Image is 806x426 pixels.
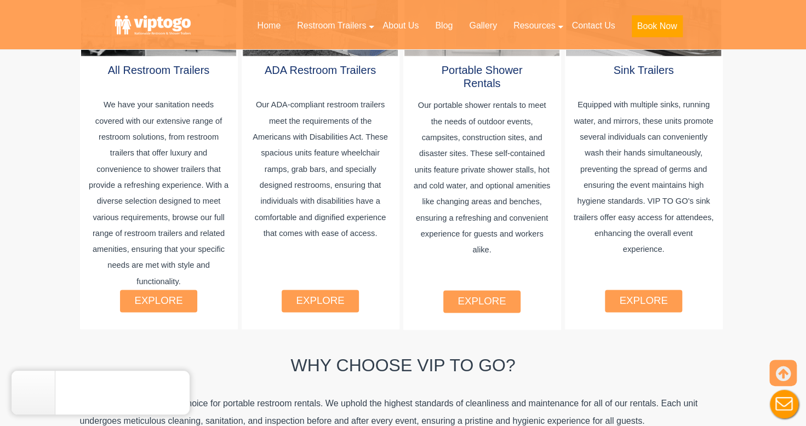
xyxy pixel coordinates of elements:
a: All Restroom Trailers [108,64,210,76]
a: Blog [427,14,461,38]
a: Home [249,14,289,38]
a: Portable Shower Rentals [442,64,523,89]
p: Our ADA-compliant restroom trailers meet the requirements of the Americans with Disabilities Act.... [250,97,391,294]
a: explore [134,295,182,306]
button: Live Chat [762,382,806,426]
a: explore [296,295,344,306]
a: explore [619,295,667,306]
a: Sink Trailers [613,64,673,76]
p: We have your sanitation needs covered with our extensive range of restroom solutions, from restro... [88,97,229,294]
button: Book Now [632,15,683,37]
h2: Why Choose VIP To GO? [80,354,727,377]
a: Gallery [461,14,505,38]
p: Equipped with multiple sinks, running water, and mirrors, these units promote several individuals... [573,97,714,294]
a: Book Now [624,14,691,44]
a: ADA Restroom Trailers [265,64,376,76]
a: Restroom Trailers [289,14,374,38]
a: explore [458,295,506,307]
a: About Us [374,14,427,38]
a: Resources [505,14,563,38]
p: Our portable shower rentals to meet the needs of outdoor events, campsites, construction sites, a... [411,97,552,295]
a: Contact Us [563,14,623,38]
